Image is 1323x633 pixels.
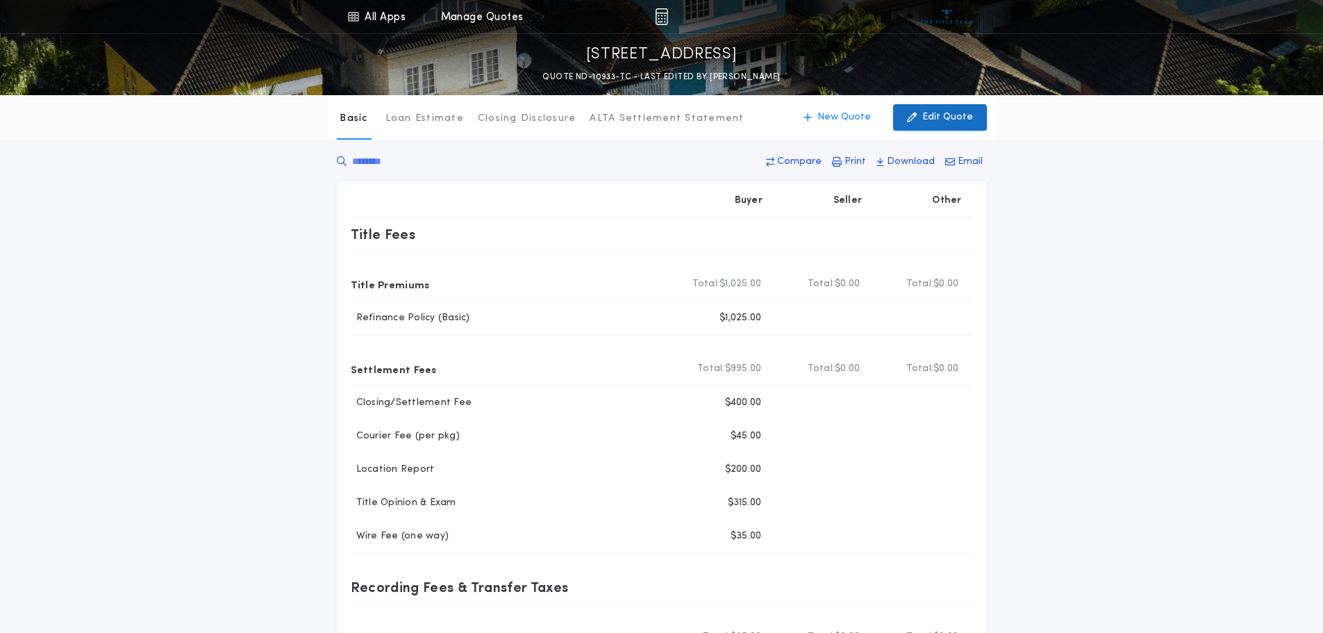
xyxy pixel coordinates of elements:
[835,362,860,376] span: $0.00
[725,396,762,410] p: $400.00
[725,463,762,477] p: $200.00
[844,155,866,169] p: Print
[808,277,835,291] b: Total:
[351,273,430,295] p: Title Premiums
[719,277,761,291] span: $1,025.00
[351,396,472,410] p: Closing/Settlement Fee
[590,112,744,126] p: ALTA Settlement Statement
[351,358,437,380] p: Settlement Fees
[586,44,738,66] p: [STREET_ADDRESS]
[655,8,668,25] img: img
[735,194,763,208] p: Buyer
[351,223,416,245] p: Title Fees
[697,362,725,376] b: Total:
[719,311,761,325] p: $1,025.00
[478,112,576,126] p: Closing Disclosure
[790,104,885,131] button: New Quote
[835,277,860,291] span: $0.00
[932,194,961,208] p: Other
[872,149,939,174] button: Download
[906,277,934,291] b: Total:
[542,70,780,84] p: QUOTE ND-10933-TC - LAST EDITED BY [PERSON_NAME]
[817,110,871,124] p: New Quote
[731,529,762,543] p: $35.00
[941,149,987,174] button: Email
[777,155,822,169] p: Compare
[893,104,987,131] button: Edit Quote
[725,362,762,376] span: $995.00
[351,311,470,325] p: Refinance Policy (Basic)
[731,429,762,443] p: $45.00
[351,496,456,510] p: Title Opinion & Exam
[906,362,934,376] b: Total:
[833,194,863,208] p: Seller
[692,277,720,291] b: Total:
[351,429,460,443] p: Courier Fee (per pkg)
[351,529,449,543] p: Wire Fee (one way)
[921,10,973,24] img: vs-icon
[922,110,973,124] p: Edit Quote
[340,112,367,126] p: Basic
[933,362,958,376] span: $0.00
[828,149,870,174] button: Print
[351,463,435,477] p: Location Report
[958,155,983,169] p: Email
[933,277,958,291] span: $0.00
[351,576,569,598] p: Recording Fees & Transfer Taxes
[887,155,935,169] p: Download
[728,496,762,510] p: $315.00
[808,362,835,376] b: Total:
[762,149,826,174] button: Compare
[385,112,464,126] p: Loan Estimate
